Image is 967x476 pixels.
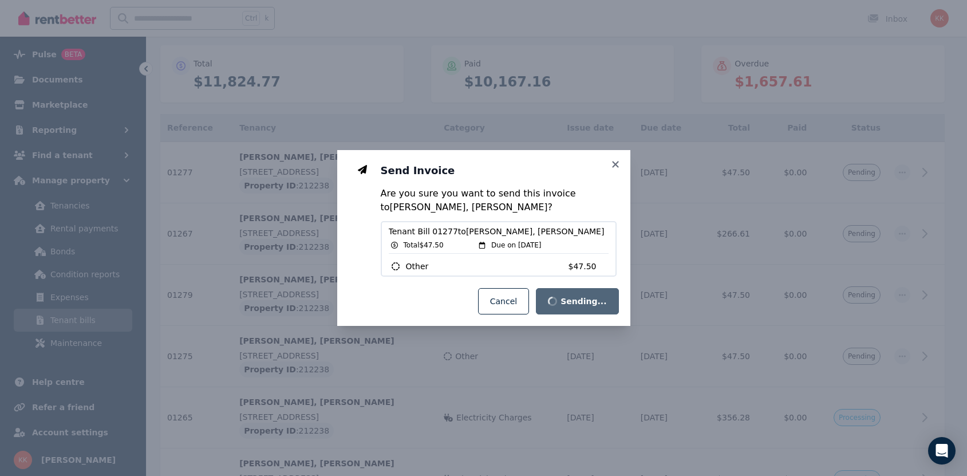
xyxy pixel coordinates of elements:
span: $47.50 [569,261,609,272]
button: Sending... [536,288,618,314]
span: Sending... [561,296,606,307]
span: Other [406,261,429,272]
span: Total $47.50 [404,241,444,250]
h3: Send Invoice [381,164,617,178]
span: Due on [DATE] [491,241,541,250]
button: Cancel [478,288,529,314]
p: Are you sure you want to send this invoice to [PERSON_NAME], [PERSON_NAME] ? [381,187,617,214]
div: Open Intercom Messenger [928,437,956,465]
span: Tenant Bill 01277 to [PERSON_NAME], [PERSON_NAME] [389,226,609,237]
